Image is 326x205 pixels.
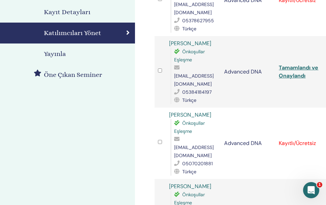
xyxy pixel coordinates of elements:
[169,111,211,118] a: [PERSON_NAME]
[174,1,214,16] span: [EMAIL_ADDRESS][DOMAIN_NAME]
[174,49,205,63] span: Önkoşullar Eşleşme
[44,70,102,80] h4: Öne Çıkan Seminer
[182,97,196,103] span: Türkçe
[221,36,276,108] td: Advanced DNA
[221,108,276,179] td: Advanced DNA
[174,73,214,87] span: [EMAIL_ADDRESS][DOMAIN_NAME]
[182,89,212,95] span: 05384184197
[169,40,211,47] a: [PERSON_NAME]
[303,182,319,198] iframe: Intercom live chat
[182,18,214,24] span: 05378627955
[182,26,196,32] span: Türkçe
[174,144,214,158] span: [EMAIL_ADDRESS][DOMAIN_NAME]
[317,182,322,187] span: 1
[279,64,318,79] a: Tamamlandı ve Onaylandı
[182,160,213,167] span: 05070201881
[44,28,101,38] h4: Katılımcıları Yönet
[174,120,205,134] span: Önkoşullar Eşleşme
[44,7,90,17] h4: Kayıt Detayları
[169,183,211,190] a: [PERSON_NAME]
[182,169,196,175] span: Türkçe
[44,49,66,59] h4: Yayınla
